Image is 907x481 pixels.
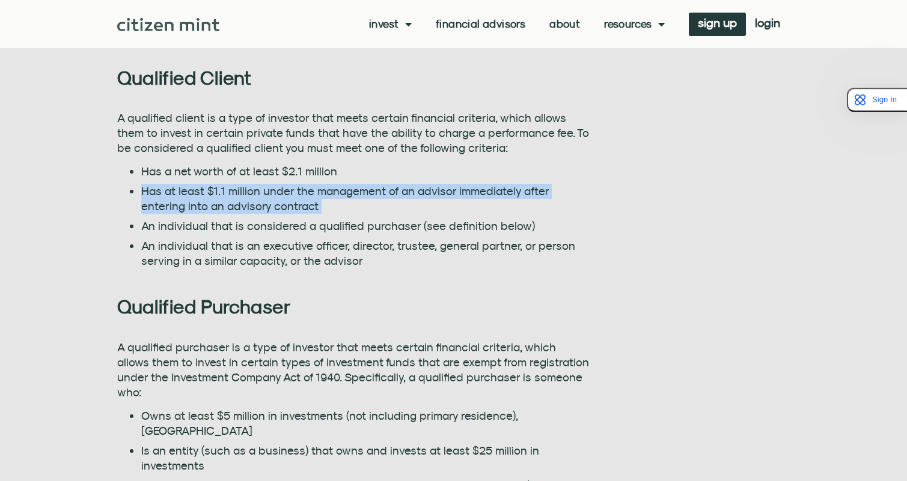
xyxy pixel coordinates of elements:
a: sign up [689,13,746,36]
span: login [755,19,780,27]
li: Owns at least $5 million in investments (not including primary residence), [GEOGRAPHIC_DATA] [141,408,590,438]
a: Financial Advisors [436,18,525,30]
b: Qualified Purchaser [117,295,291,318]
li: Has at least $1.1 million under the management of an advisor immediately after entering into an a... [141,184,590,214]
li: An individual that is an executive officer, director, trustee, general partner, or person serving... [141,238,590,268]
a: login [746,13,789,36]
span: sign up [698,19,737,27]
li: An individual that is considered a qualified purchaser (see definition below) [141,219,590,234]
p: A qualified client is a type of investor that meets certain financial criteria, which allows them... [117,110,590,156]
nav: Menu [369,18,665,30]
a: Resources [604,18,665,30]
li: Is an entity (such as a business) that owns and invests at least $25 million in investments [141,443,590,473]
img: Citizen Mint [117,18,220,31]
p: A qualified purchaser is a type of investor that meets certain financial criteria, which allows t... [117,340,590,400]
a: About [549,18,580,30]
b: Qualified Client [117,66,252,89]
a: Invest [369,18,412,30]
li: Has a net worth of at least $2.1 million [141,164,590,179]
